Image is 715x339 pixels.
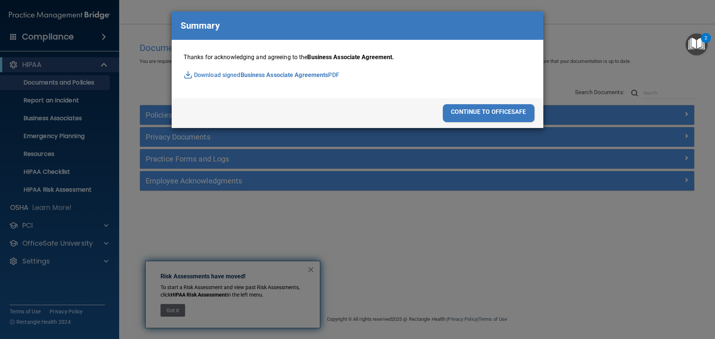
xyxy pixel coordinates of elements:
p: Thanks for acknowledging and agreeing to the [184,52,531,63]
span: Business Associate Agreements [241,70,328,81]
div: continue to officesafe [443,104,534,122]
div: 2 [705,38,707,48]
p: Summary [181,17,220,34]
span: Business Associate Agreement. [307,54,394,61]
button: Open Resource Center, 2 new notifications [686,33,708,55]
p: Download signed PDF [184,70,531,81]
